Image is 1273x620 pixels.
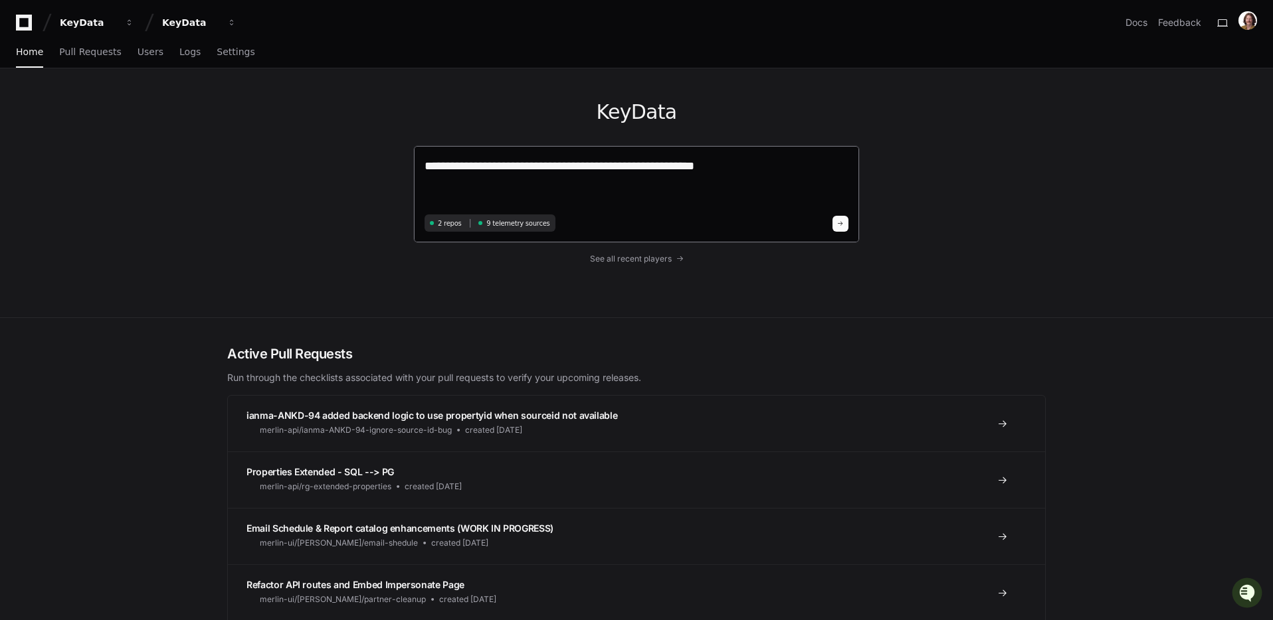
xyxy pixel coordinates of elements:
span: merlin-api/ianma-ANKD-94-ignore-source-id-bug [260,425,452,435]
span: Pull Requests [59,48,121,56]
a: Powered byPylon [94,207,161,218]
img: ACg8ocLxjWwHaTxEAox3-XWut-danNeJNGcmSgkd_pWXDZ2crxYdQKg=s96-c [1238,11,1257,30]
span: [DATE] [118,178,145,189]
div: KeyData [60,16,117,29]
span: Refactor API routes and Embed Impersonate Page [246,579,464,590]
img: 1756235613930-3d25f9e4-fa56-45dd-b3ad-e072dfbd1548 [13,99,37,123]
p: Run through the checklists associated with your pull requests to verify your upcoming releases. [227,371,1046,384]
a: Docs [1126,16,1147,29]
button: KeyData [157,11,242,35]
div: Welcome [13,53,242,74]
div: KeyData [162,16,219,29]
iframe: Open customer support [1230,576,1266,612]
span: See all recent players [590,254,672,264]
a: ianma-ANKD-94 added backend logic to use propertyid when sourceid not availablemerlin-api/ianma-A... [228,396,1045,451]
a: Properties Extended - SQL --> PGmerlin-api/rg-extended-propertiescreated [DATE] [228,451,1045,508]
span: Users [138,48,163,56]
span: • [110,178,115,189]
span: [PERSON_NAME] [41,178,108,189]
a: Logs [179,37,201,68]
span: 9 telemetry sources [486,218,549,228]
span: Properties Extended - SQL --> PG [246,466,394,477]
a: Home [16,37,43,68]
button: Start new chat [226,103,242,119]
img: Robert Klasen [13,165,35,196]
a: Pull Requests [59,37,121,68]
div: We're available if you need us! [60,112,183,123]
span: merlin-ui/[PERSON_NAME]/email-shedule [260,538,418,548]
span: merlin-ui/[PERSON_NAME]/partner-cleanup [260,594,426,605]
span: Logs [179,48,201,56]
h2: Active Pull Requests [227,345,1046,363]
img: PlayerZero [13,13,40,40]
span: merlin-api/rg-extended-properties [260,481,391,492]
a: Users [138,37,163,68]
span: created [DATE] [405,481,462,492]
a: Settings [217,37,254,68]
button: KeyData [54,11,140,35]
a: See all recent players [413,254,860,264]
button: See all [206,142,242,158]
a: Email Schedule & Report catalog enhancements (WORK IN PROGRESS)merlin-ui/[PERSON_NAME]/email-shed... [228,508,1045,564]
div: Start new chat [60,99,218,112]
img: 8294786374016_798e290d9caffa94fd1d_72.jpg [28,99,52,123]
span: created [DATE] [439,594,496,605]
span: created [DATE] [465,425,522,435]
img: 1756235613930-3d25f9e4-fa56-45dd-b3ad-e072dfbd1548 [27,179,37,189]
span: Email Schedule & Report catalog enhancements (WORK IN PROGRESS) [246,522,553,534]
span: created [DATE] [431,538,488,548]
span: ianma-ANKD-94 added backend logic to use propertyid when sourceid not available [246,410,617,421]
div: Past conversations [13,145,89,155]
button: Feedback [1158,16,1201,29]
span: 2 repos [438,218,462,228]
span: Pylon [132,208,161,218]
span: Settings [217,48,254,56]
span: Home [16,48,43,56]
h1: KeyData [413,100,860,124]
